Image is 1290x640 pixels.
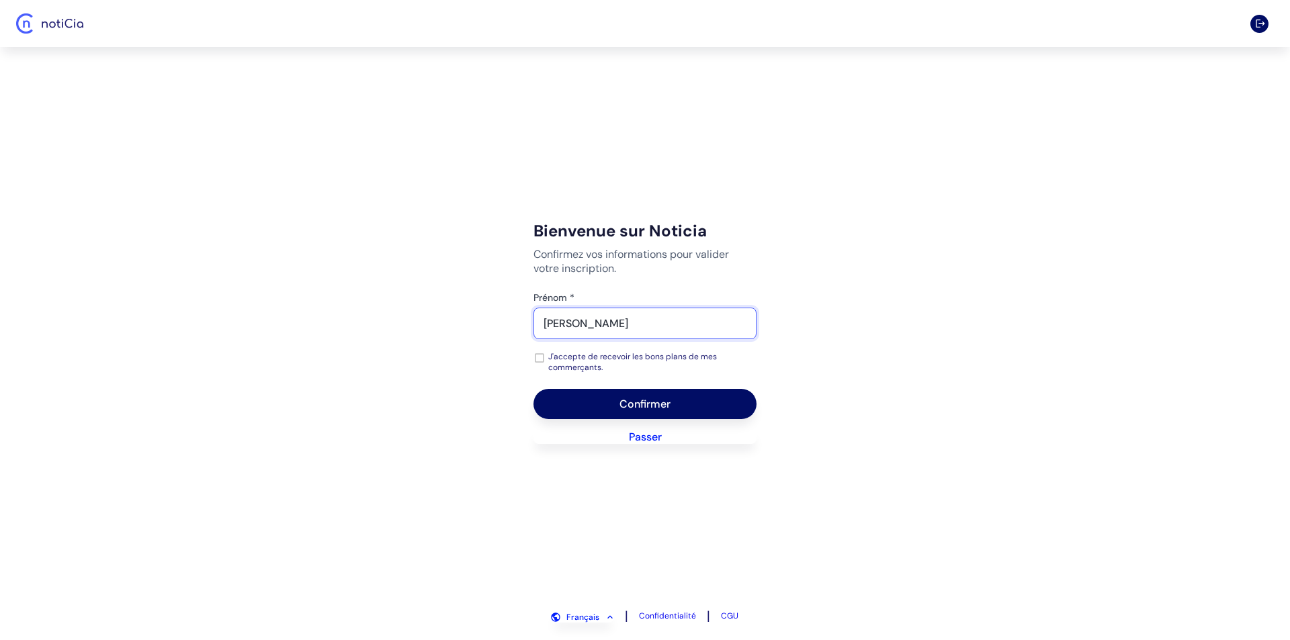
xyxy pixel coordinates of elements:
label: Prénom * [533,291,757,304]
button: Confirmer [533,389,757,419]
p: J'accepte de recevoir les bons plans de mes commerçants. [548,351,746,373]
h4: Bienvenue sur Noticia [533,220,757,242]
button: Français [552,612,614,623]
div: Confirmer [619,397,671,411]
p: Confirmez vos informations pour valider votre inscription. [533,247,757,275]
a: Confidentialité [639,610,696,621]
span: | [625,608,628,624]
input: ex: Jean [534,308,756,338]
button: Se déconnecter [1250,15,1268,33]
a: CGU [721,610,738,621]
img: Logo Noticia [16,13,83,34]
button: Passer [533,430,757,444]
span: | [707,608,710,624]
